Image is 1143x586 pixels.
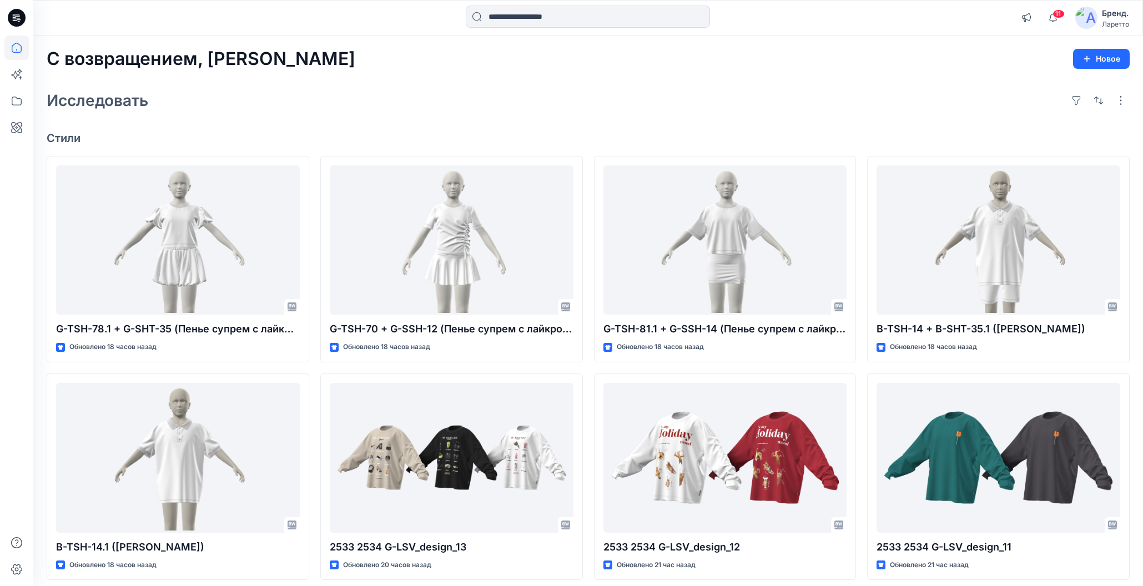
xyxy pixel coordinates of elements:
[56,383,300,533] a: B-TSH-14.1 (Пенье WFACE Пике)
[1073,49,1130,69] button: Новое
[877,165,1120,315] a: B-TSH-14 + B-SHT-35.1 (Пенье WFACE Пике)
[1075,7,1097,29] img: аватар
[603,165,847,315] a: G-TSH-81.1 + G-SSH-14 (Пенье супрем с лайкрой + Бифлекс)
[47,48,355,69] ya-tr-span: С возвращением, [PERSON_NAME]
[1102,8,1129,18] ya-tr-span: Бренд.
[330,323,628,335] ya-tr-span: G-TSH-70 + G-SSH-12 (Пенье супрем с лайкрой + Бифлекс)
[56,323,306,335] ya-tr-span: G-TSH-78.1 + G-SHT-35 (Пенье супрем с лайкрой)
[603,541,740,553] ya-tr-span: 2533 2534 G-LSV_design_12
[47,91,148,110] ya-tr-span: Исследовать
[56,165,300,315] a: G-TSH-78.1 + G-SHT-35 (Пенье супрем с лайкрой)
[617,560,696,569] ya-tr-span: Обновлено 21 час назад
[330,165,573,315] a: G-TSH-70 + G-SSH-12 (Пенье супрем с лайкрой + Бифлекс)
[617,342,704,351] ya-tr-span: Обновлено 18 часов назад
[877,323,1085,335] ya-tr-span: B-TSH-14 + B-SHT-35.1 ([PERSON_NAME])
[69,560,157,569] ya-tr-span: Обновлено 18 часов назад
[877,383,1120,533] a: 2533 2534 G-LSV_design_11
[330,383,573,533] a: 2533 2534 G-LSV_design_13
[603,383,847,533] a: 2533 2534 G-LSV_design_12
[1053,9,1065,18] span: 11
[47,132,80,145] ya-tr-span: Стили
[603,323,908,335] ya-tr-span: G-TSH-81.1 + G-SSH-14 (Пенье супрем с лайкрой + Бифлекс)
[343,560,431,569] ya-tr-span: Обновлено 20 часов назад
[890,342,977,351] ya-tr-span: Обновлено 18 часов назад
[877,541,1011,553] ya-tr-span: 2533 2534 G-LSV_design_11
[343,342,430,351] ya-tr-span: Обновлено 18 часов назад
[56,541,204,553] ya-tr-span: B-TSH-14.1 ([PERSON_NAME])
[1102,20,1129,28] ya-tr-span: Ларетто
[890,560,969,569] ya-tr-span: Обновлено 21 час назад
[330,541,466,553] ya-tr-span: 2533 2534 G-LSV_design_13
[69,342,157,351] ya-tr-span: Обновлено 18 часов назад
